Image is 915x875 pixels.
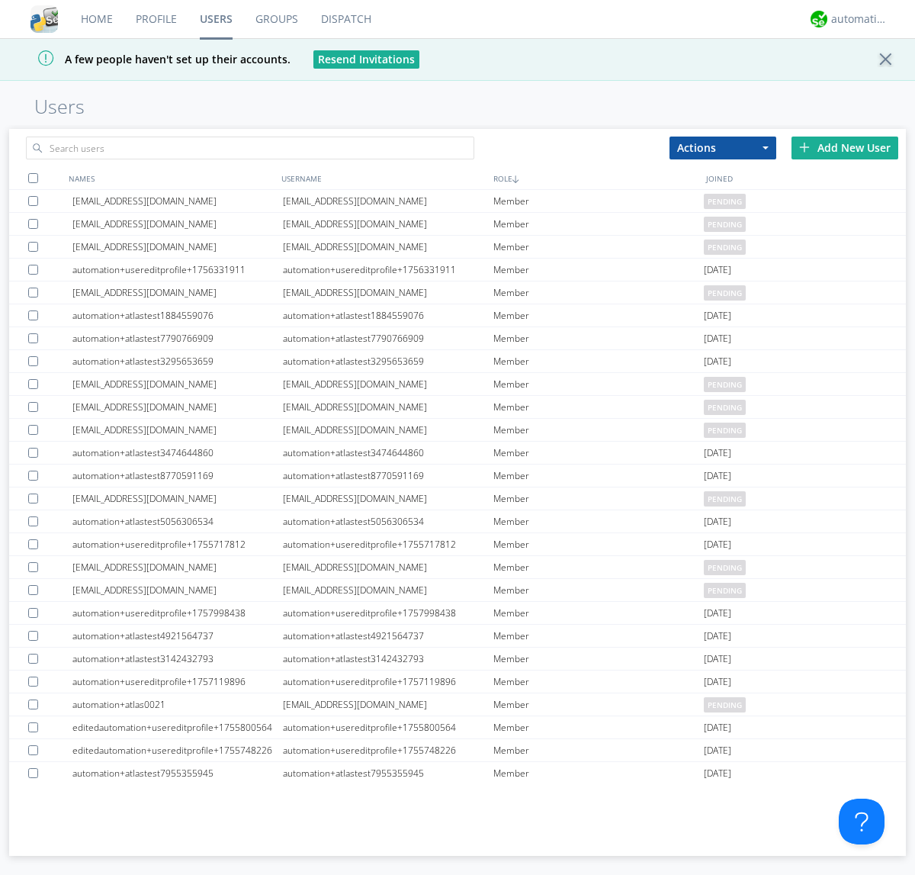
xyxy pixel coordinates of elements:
[493,556,704,578] div: Member
[283,281,493,304] div: [EMAIL_ADDRESS][DOMAIN_NAME]
[283,579,493,601] div: [EMAIL_ADDRESS][DOMAIN_NAME]
[704,259,731,281] span: [DATE]
[72,373,283,395] div: [EMAIL_ADDRESS][DOMAIN_NAME]
[493,304,704,327] div: Member
[72,396,283,418] div: [EMAIL_ADDRESS][DOMAIN_NAME]
[704,625,731,648] span: [DATE]
[283,487,493,510] div: [EMAIL_ADDRESS][DOMAIN_NAME]
[72,556,283,578] div: [EMAIL_ADDRESS][DOMAIN_NAME]
[704,602,731,625] span: [DATE]
[704,327,731,350] span: [DATE]
[72,579,283,601] div: [EMAIL_ADDRESS][DOMAIN_NAME]
[65,167,278,189] div: NAMES
[493,625,704,647] div: Member
[283,190,493,212] div: [EMAIL_ADDRESS][DOMAIN_NAME]
[493,602,704,624] div: Member
[704,423,746,438] span: pending
[11,52,291,66] span: A few people haven't set up their accounts.
[493,419,704,441] div: Member
[799,142,810,153] img: plus.svg
[493,190,704,212] div: Member
[9,716,906,739] a: editedautomation+usereditprofile+1755800564automation+usereditprofile+1755800564Member[DATE]
[704,240,746,255] span: pending
[72,442,283,464] div: automation+atlastest3474644860
[72,533,283,555] div: automation+usereditprofile+1755717812
[72,716,283,738] div: editedautomation+usereditprofile+1755800564
[704,510,731,533] span: [DATE]
[283,625,493,647] div: automation+atlastest4921564737
[283,327,493,349] div: automation+atlastest7790766909
[490,167,702,189] div: ROLE
[493,648,704,670] div: Member
[704,762,731,785] span: [DATE]
[791,137,898,159] div: Add New User
[283,716,493,738] div: automation+usereditprofile+1755800564
[26,137,474,159] input: Search users
[72,190,283,212] div: [EMAIL_ADDRESS][DOMAIN_NAME]
[278,167,490,189] div: USERNAME
[30,5,58,33] img: cddb5a64eb264b2086981ab96f4c1ba7
[704,491,746,507] span: pending
[283,419,493,441] div: [EMAIL_ADDRESS][DOMAIN_NAME]
[493,739,704,761] div: Member
[283,236,493,258] div: [EMAIL_ADDRESS][DOMAIN_NAME]
[283,465,493,487] div: automation+atlastest8770591169
[283,693,493,716] div: [EMAIL_ADDRESS][DOMAIN_NAME]
[72,350,283,372] div: automation+atlastest3295653659
[72,648,283,670] div: automation+atlastest3142432793
[9,533,906,556] a: automation+usereditprofile+1755717812automation+usereditprofile+1755717812Member[DATE]
[493,533,704,555] div: Member
[831,11,888,27] div: automation+atlas
[704,671,731,693] span: [DATE]
[493,693,704,716] div: Member
[704,739,731,762] span: [DATE]
[493,442,704,464] div: Member
[704,583,746,598] span: pending
[9,281,906,304] a: [EMAIL_ADDRESS][DOMAIN_NAME][EMAIL_ADDRESS][DOMAIN_NAME]Memberpending
[9,579,906,602] a: [EMAIL_ADDRESS][DOMAIN_NAME][EMAIL_ADDRESS][DOMAIN_NAME]Memberpending
[9,762,906,785] a: automation+atlastest7955355945automation+atlastest7955355945Member[DATE]
[313,50,419,69] button: Resend Invitations
[493,281,704,304] div: Member
[9,442,906,465] a: automation+atlastest3474644860automation+atlastest3474644860Member[DATE]
[72,419,283,441] div: [EMAIL_ADDRESS][DOMAIN_NAME]
[283,510,493,532] div: automation+atlastest5056306534
[283,213,493,235] div: [EMAIL_ADDRESS][DOMAIN_NAME]
[9,327,906,350] a: automation+atlastest7790766909automation+atlastest7790766909Member[DATE]
[72,465,283,487] div: automation+atlastest8770591169
[493,396,704,418] div: Member
[704,560,746,575] span: pending
[704,285,746,301] span: pending
[283,533,493,555] div: automation+usereditprofile+1755717812
[283,739,493,761] div: automation+usereditprofile+1755748226
[704,400,746,415] span: pending
[493,579,704,601] div: Member
[9,396,906,419] a: [EMAIL_ADDRESS][DOMAIN_NAME][EMAIL_ADDRESS][DOMAIN_NAME]Memberpending
[9,510,906,533] a: automation+atlastest5056306534automation+atlastest5056306534Member[DATE]
[283,671,493,693] div: automation+usereditprofile+1757119896
[9,419,906,442] a: [EMAIL_ADDRESS][DOMAIN_NAME][EMAIL_ADDRESS][DOMAIN_NAME]Memberpending
[493,762,704,784] div: Member
[704,533,731,556] span: [DATE]
[493,510,704,532] div: Member
[704,648,731,671] span: [DATE]
[283,556,493,578] div: [EMAIL_ADDRESS][DOMAIN_NAME]
[493,350,704,372] div: Member
[72,625,283,647] div: automation+atlastest4921564737
[704,194,746,209] span: pending
[704,217,746,232] span: pending
[9,487,906,510] a: [EMAIL_ADDRESS][DOMAIN_NAME][EMAIL_ADDRESS][DOMAIN_NAME]Memberpending
[72,510,283,532] div: automation+atlastest5056306534
[9,213,906,236] a: [EMAIL_ADDRESS][DOMAIN_NAME][EMAIL_ADDRESS][DOMAIN_NAME]Memberpending
[669,137,776,159] button: Actions
[283,442,493,464] div: automation+atlastest3474644860
[9,648,906,671] a: automation+atlastest3142432793automation+atlastest3142432793Member[DATE]
[283,602,493,624] div: automation+usereditprofile+1757998438
[283,373,493,395] div: [EMAIL_ADDRESS][DOMAIN_NAME]
[72,762,283,784] div: automation+atlastest7955355945
[704,697,746,713] span: pending
[493,465,704,487] div: Member
[72,304,283,327] div: automation+atlastest1884559076
[72,281,283,304] div: [EMAIL_ADDRESS][DOMAIN_NAME]
[493,236,704,258] div: Member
